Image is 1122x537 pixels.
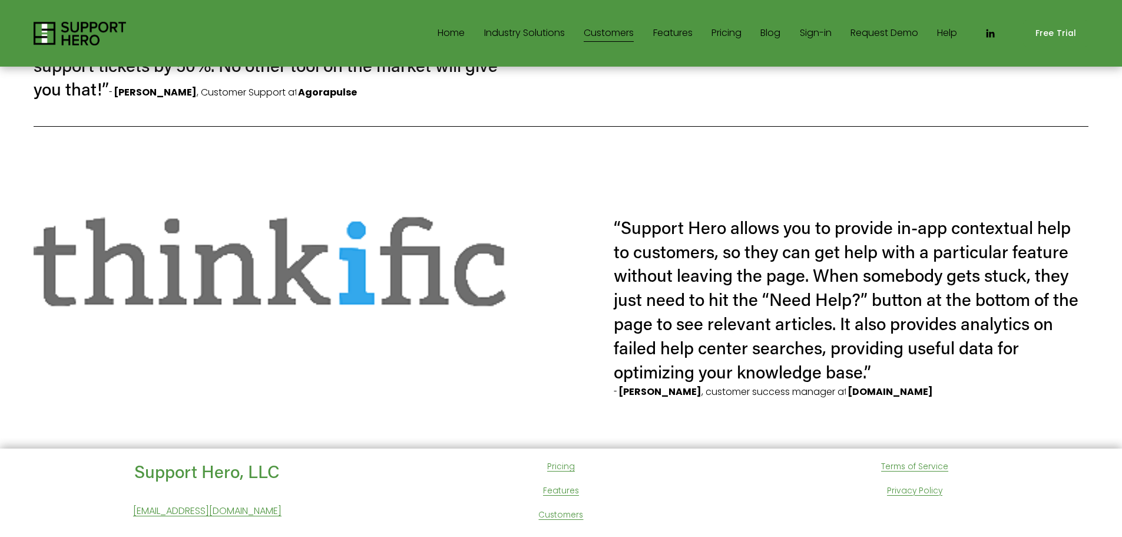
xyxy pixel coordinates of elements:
[547,460,575,475] a: Pricing
[298,85,357,99] strong: Agorapulse
[653,24,693,43] a: Features
[538,508,583,523] a: Customers
[800,24,832,43] a: Sign-in
[887,484,942,499] a: Privacy Policy
[584,24,634,43] a: Customers
[984,28,996,39] a: LinkedIn
[881,460,948,475] a: Terms of Service
[618,385,701,398] strong: [PERSON_NAME]
[614,385,933,398] p: - , customer success manager at
[543,484,579,499] a: Features
[484,25,565,42] span: Industry Solutions
[760,24,780,43] a: Blog
[114,85,197,99] strong: [PERSON_NAME]
[848,385,933,398] strong: [DOMAIN_NAME]
[937,24,957,43] a: Help
[614,216,1083,383] h4: “Support Hero allows you to provide in-app contextual help to customers, so they can get help wit...
[438,24,465,43] a: Home
[1023,20,1088,47] a: Free Trial
[133,503,282,520] a: [EMAIL_ADDRESS][DOMAIN_NAME]
[34,460,381,484] h4: Support Hero, LLC
[711,24,742,43] a: Pricing
[850,24,918,43] a: Request Demo
[109,85,357,99] p: - , Customer Support at
[484,24,565,43] a: folder dropdown
[34,22,126,45] img: Support Hero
